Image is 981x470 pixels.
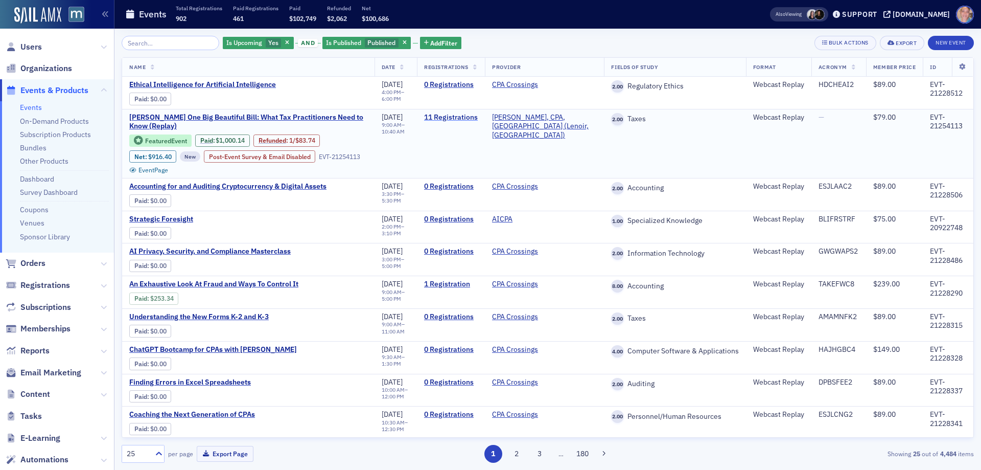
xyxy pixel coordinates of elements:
[129,93,171,105] div: Paid: 0 - $0
[611,312,624,325] span: 2.00
[150,95,167,103] span: $0.00
[20,63,72,74] span: Organizations
[382,419,410,433] div: –
[298,39,318,47] span: and
[129,345,301,354] span: ChatGPT Bootcamp for CPAs with John Higgins
[492,182,556,191] span: CPA Crossings
[382,247,403,256] span: [DATE]
[259,137,289,144] span: :
[326,38,361,47] span: Is Published
[6,323,71,334] a: Memberships
[134,230,150,237] span: :
[168,449,193,458] label: per page
[814,9,825,20] span: Lauren McDonough
[362,5,389,12] p: Net
[129,247,301,256] a: AI Privacy, Security, and Compliance Masterclass
[492,215,556,224] span: AICPA
[492,215,512,224] a: AICPA
[382,191,410,204] div: –
[223,37,294,50] div: Yes
[129,113,367,131] span: Don Farmer’s One Big Beautiful Bill: What Tax Practitioners Need to Know (Replay)
[424,80,478,89] a: 0 Registrations
[624,82,684,91] span: Regulatory Ethics
[928,36,974,50] button: New Event
[129,390,171,402] div: Paid: 0 - $0
[134,197,147,205] a: Paid
[129,194,171,207] div: Paid: 0 - $0
[204,150,316,163] div: Post-Event Survey
[873,377,896,387] span: $89.00
[134,230,147,237] a: Paid
[753,280,804,289] div: Webcast Replay
[129,80,301,89] a: Ethical Intelligence for Artificial Intelligence
[20,367,81,378] span: Email Marketing
[492,378,556,387] span: CPA Crossings
[134,295,147,302] a: Paid
[624,347,739,356] span: Computer Software & Applications
[507,445,525,463] button: 2
[382,80,403,89] span: [DATE]
[129,280,301,289] a: An Exhaustive Look At Fraud and Ways To Control It
[819,345,859,354] div: HAJHGBC4
[873,345,900,354] span: $149.00
[880,36,924,50] button: Export
[492,113,597,140] span: Don Farmer, CPA, PA (Lenoir, NC)
[20,143,46,152] a: Bundles
[176,5,222,12] p: Total Registrations
[382,223,401,230] time: 2:00 PM
[289,5,316,12] p: Paid
[129,215,301,224] span: Strategic Foresight
[150,393,167,400] span: $0.00
[129,260,171,272] div: Paid: 0 - $0
[122,36,219,50] input: Search…
[382,95,401,102] time: 6:00 PM
[139,8,167,20] h1: Events
[134,262,150,270] span: :
[134,197,150,205] span: :
[129,166,168,174] a: EventPage
[6,302,71,313] a: Subscriptions
[424,345,478,354] a: 0 Registrations
[492,113,597,140] a: [PERSON_NAME], CPA, [GEOGRAPHIC_DATA] (Lenoir, [GEOGRAPHIC_DATA])
[753,80,804,89] div: Webcast Replay
[382,113,403,122] span: [DATE]
[382,190,401,197] time: 3:30 PM
[382,89,410,102] div: –
[327,14,347,23] span: $2,062
[150,262,167,270] span: $0.00
[134,425,147,433] a: Paid
[259,137,286,144] a: Refunded
[873,80,896,89] span: $89.00
[216,137,245,144] span: $1,000.14
[753,113,804,122] div: Webcast Replay
[873,63,916,71] span: Member Price
[624,282,664,291] span: Accounting
[492,80,538,89] a: CPA Crossings
[611,182,624,195] span: 2.00
[322,37,411,50] div: Published
[129,227,171,239] div: Paid: 0 - $0
[554,449,568,458] span: …
[484,445,502,463] button: 1
[776,11,785,17] div: Also
[930,113,966,131] div: EVT-21254113
[20,156,68,166] a: Other Products
[753,312,804,322] div: Webcast Replay
[753,182,804,191] div: Webcast Replay
[611,247,624,260] span: 2.00
[295,137,315,144] span: $83.74
[382,321,402,328] time: 9:00 AM
[842,10,877,19] div: Support
[873,214,896,223] span: $75.00
[129,113,367,131] a: [PERSON_NAME] One Big Beautiful Bill: What Tax Practitioners Need to Know (Replay)
[873,247,896,256] span: $89.00
[624,115,646,124] span: Taxes
[382,182,403,191] span: [DATE]
[819,80,859,89] div: HDCHEAI2
[492,345,556,354] span: CPA Crossings
[150,360,167,368] span: $0.00
[129,410,301,419] a: Coaching the Next Generation of CPAs
[930,80,966,98] div: EVT-21228512
[424,113,478,122] a: 11 Registrations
